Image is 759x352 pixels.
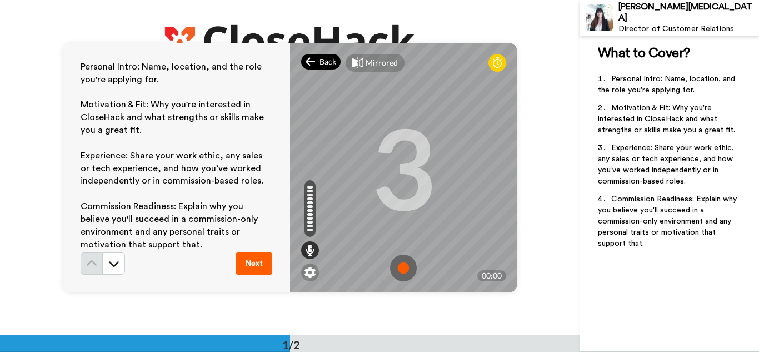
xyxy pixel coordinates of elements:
[236,252,272,275] button: Next
[618,2,758,23] div: [PERSON_NAME][MEDICAL_DATA]
[586,4,613,31] img: Profile Image
[366,57,398,68] div: Mirrored
[304,267,316,278] img: ic_gear.svg
[598,75,737,94] span: Personal Intro: Name, location, and the role you're applying for.
[81,151,264,186] span: Experience: Share your work ethic, any sales or tech experience, and how you’ve worked independen...
[81,62,264,84] span: Personal Intro: Name, location, and the role you're applying for.
[81,202,260,249] span: Commission Readiness: Explain why you believe you'll succeed in a commission-only environment and...
[319,56,336,67] span: Back
[598,144,736,185] span: Experience: Share your work ethic, any sales or tech experience, and how you’ve worked independen...
[81,100,266,135] span: Motivation & Fit: Why you're interested in CloseHack and what strengths or skills make you a grea...
[598,47,690,60] span: What to Cover?
[598,104,735,134] span: Motivation & Fit: Why you're interested in CloseHack and what strengths or skills make you a grea...
[598,195,739,247] span: Commission Readiness: Explain why you believe you'll succeed in a commission-only environment and...
[618,24,758,34] div: Director of Customer Relations
[390,255,417,281] img: ic_record_start.svg
[477,270,506,281] div: 00:00
[371,126,436,209] div: 3
[301,54,341,70] div: Back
